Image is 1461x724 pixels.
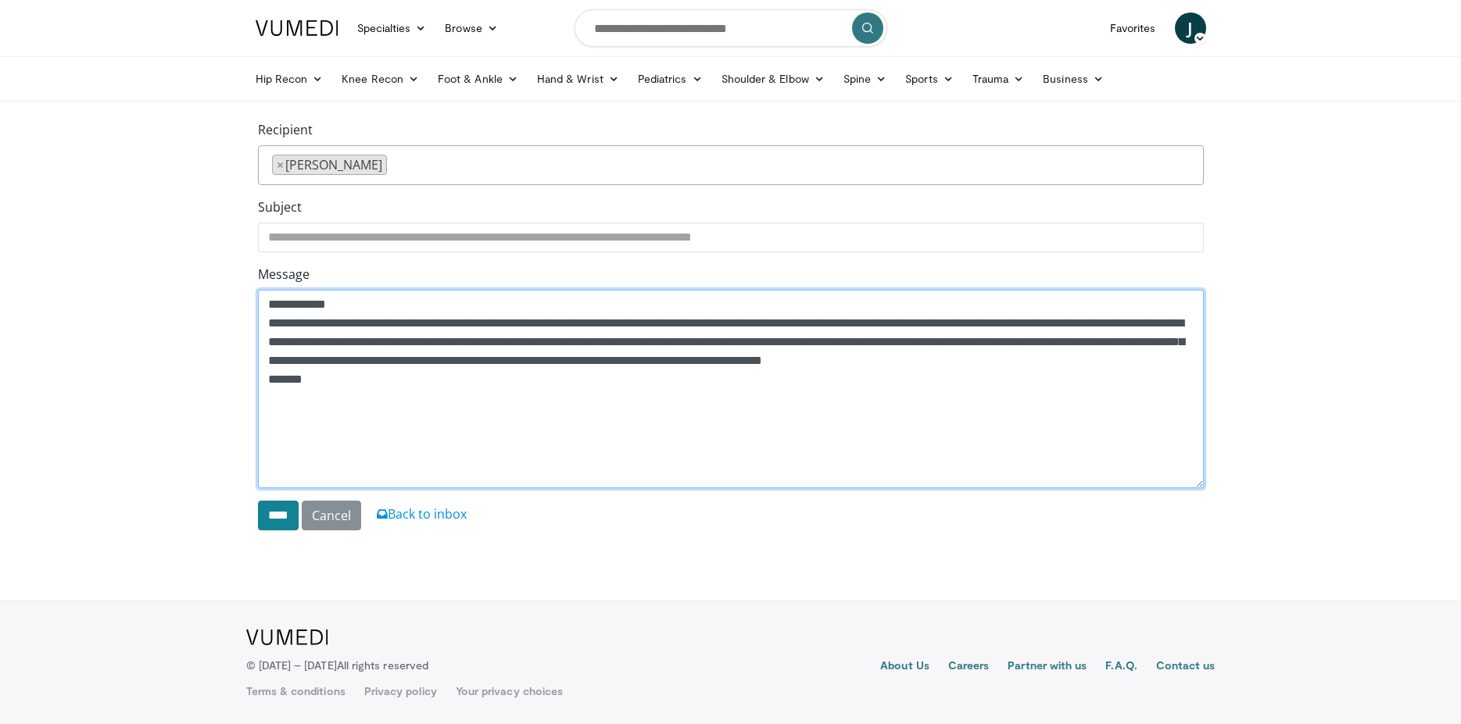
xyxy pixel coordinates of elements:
[1101,12,1166,44] a: Favorites
[1175,12,1206,44] a: J
[332,63,428,95] a: Knee Recon
[1156,658,1216,676] a: Contact us
[896,63,963,95] a: Sports
[277,155,284,174] span: ×
[963,63,1034,95] a: Trauma
[456,683,563,699] a: Your privacy choices
[258,120,313,139] label: Recipient
[1105,658,1137,676] a: F.A.Q.
[246,629,328,645] img: VuMedi Logo
[435,12,507,44] a: Browse
[712,63,834,95] a: Shoulder & Elbow
[256,20,338,36] img: VuMedi Logo
[880,658,929,676] a: About Us
[834,63,896,95] a: Spine
[1033,63,1113,95] a: Business
[948,658,990,676] a: Careers
[246,683,346,699] a: Terms & conditions
[628,63,712,95] a: Pediatrics
[377,505,467,522] a: Back to inbox
[258,198,302,216] label: Subject
[246,63,333,95] a: Hip Recon
[1008,658,1087,676] a: Partner with us
[246,658,429,673] p: © [DATE] – [DATE]
[528,63,628,95] a: Hand & Wrist
[348,12,436,44] a: Specialties
[302,501,361,530] a: Cancel
[575,9,887,47] input: Search topics, interventions
[364,683,437,699] a: Privacy policy
[428,63,528,95] a: Foot & Ankle
[258,265,310,284] label: Message
[272,155,387,175] li: Jay Keener
[337,658,428,672] span: All rights reserved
